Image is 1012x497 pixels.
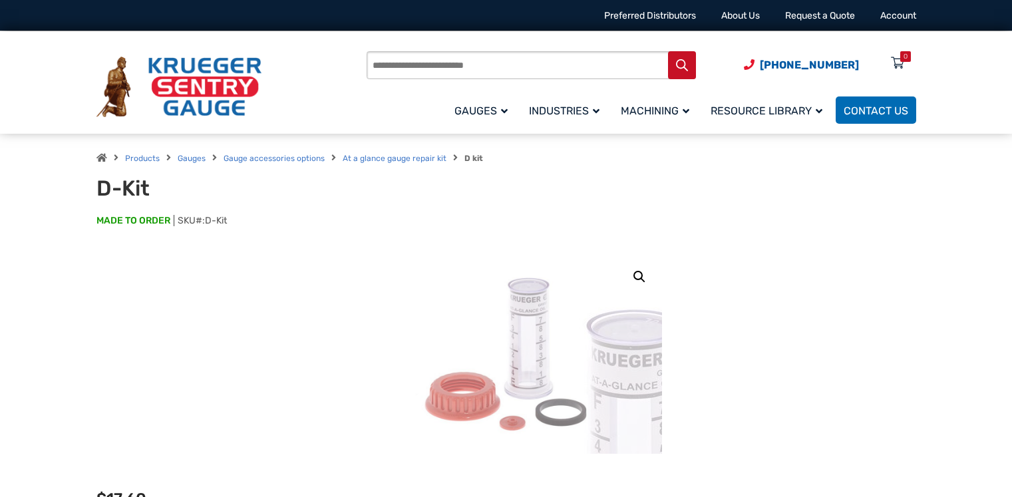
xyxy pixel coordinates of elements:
a: Contact Us [836,96,916,124]
a: About Us [721,10,760,21]
span: MADE TO ORDER [96,214,170,228]
strong: D kit [464,154,483,163]
div: 0 [904,51,908,62]
span: [PHONE_NUMBER] [760,59,859,71]
span: Machining [621,104,689,117]
span: Industries [529,104,599,117]
span: Contact Us [844,104,908,117]
a: Gauges [446,94,521,126]
span: D-Kit [205,215,227,226]
span: Gauges [454,104,508,117]
a: View full-screen image gallery [627,265,651,289]
a: Request a Quote [785,10,855,21]
a: Gauge accessories options [224,154,325,163]
a: Gauges [178,154,206,163]
a: Phone Number (920) 434-8860 [744,57,859,73]
img: Krueger Sentry Gauge [96,57,261,118]
span: SKU#: [174,215,227,226]
a: Industries [521,94,613,126]
h1: D-Kit [96,176,424,201]
a: Resource Library [703,94,836,126]
a: At a glance gauge repair kit [343,154,446,163]
a: Preferred Distributors [604,10,696,21]
a: Account [880,10,916,21]
a: Products [125,154,160,163]
span: Resource Library [711,104,822,117]
a: Machining [613,94,703,126]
